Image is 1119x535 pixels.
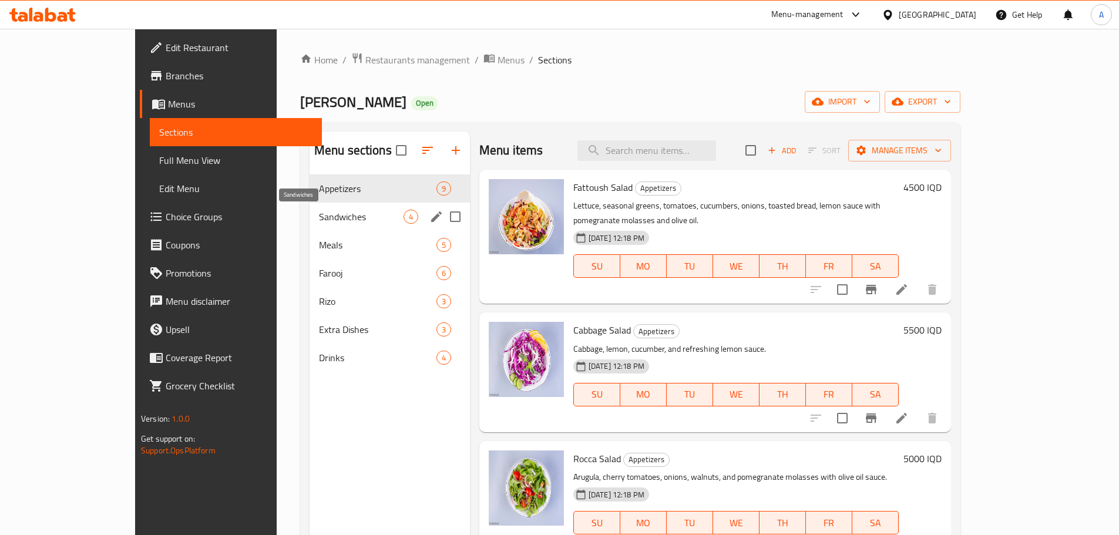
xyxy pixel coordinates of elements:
span: WE [718,386,755,403]
button: delete [918,404,946,432]
button: SA [852,254,899,278]
a: Edit Menu [150,174,322,203]
span: TU [671,258,708,275]
span: SU [579,514,616,531]
button: SU [573,383,620,406]
div: Meals5 [310,231,470,259]
span: Select section [738,138,763,163]
button: SA [852,383,899,406]
img: Rocca Salad [489,450,564,526]
span: SU [579,386,616,403]
span: Menus [498,53,525,67]
span: MO [625,258,662,275]
span: Rizo [319,294,436,308]
span: Select all sections [389,138,414,163]
span: FR [811,514,848,531]
button: Branch-specific-item [857,275,885,304]
span: 9 [437,183,451,194]
span: Grocery Checklist [166,379,312,393]
button: Add section [442,136,470,164]
span: A [1099,8,1104,21]
span: Edit Menu [159,181,312,196]
div: Appetizers [633,324,680,338]
div: Menu-management [771,8,844,22]
span: Sections [538,53,572,67]
li: / [342,53,347,67]
span: Drinks [319,351,436,365]
div: items [436,266,451,280]
span: [PERSON_NAME] [300,89,406,115]
button: WE [713,511,760,534]
p: Arugula, cherry tomatoes, onions, walnuts, and pomegranate molasses with olive oil sauce. [573,470,899,484]
span: TH [764,514,801,531]
div: items [436,351,451,365]
button: import [805,91,880,113]
span: Manage items [858,143,942,158]
button: FR [806,254,852,278]
h2: Menu sections [314,142,392,159]
span: Choice Groups [166,210,312,224]
div: Extra Dishes3 [310,315,470,344]
span: FR [811,258,848,275]
a: Coverage Report [140,344,322,372]
input: search [577,140,716,161]
button: FR [806,383,852,406]
span: 3 [437,324,451,335]
span: Upsell [166,322,312,337]
span: 4 [437,352,451,364]
span: Coupons [166,238,312,252]
button: SU [573,511,620,534]
span: Coverage Report [166,351,312,365]
button: Manage items [848,140,951,161]
span: MO [625,386,662,403]
button: WE [713,254,760,278]
a: Choice Groups [140,203,322,231]
span: Version: [141,411,170,426]
span: Full Menu View [159,153,312,167]
h6: 5500 IQD [903,322,942,338]
div: items [436,181,451,196]
a: Full Menu View [150,146,322,174]
span: Edit Restaurant [166,41,312,55]
span: Sandwiches [319,210,404,224]
span: Farooj [319,266,436,280]
span: Add [766,144,798,157]
div: Rizo3 [310,287,470,315]
div: Meals [319,238,436,252]
a: Promotions [140,259,322,287]
div: [GEOGRAPHIC_DATA] [899,8,976,21]
p: Cabbage, lemon, cucumber, and refreshing lemon sauce. [573,342,899,356]
span: SA [857,514,894,531]
span: 3 [437,296,451,307]
a: Restaurants management [351,52,470,68]
span: 6 [437,268,451,279]
p: Lettuce, seasonal greens, tomatoes, cucumbers, onions, toasted bread, lemon sauce with pomegranat... [573,198,899,228]
span: [DATE] 12:18 PM [584,233,649,244]
button: FR [806,511,852,534]
span: Sections [159,125,312,139]
span: Menu disclaimer [166,294,312,308]
span: TU [671,514,708,531]
span: Fattoush Salad [573,179,633,196]
div: Open [411,96,438,110]
a: Menus [483,52,525,68]
span: TH [764,386,801,403]
div: Appetizers [635,181,681,196]
a: Menu disclaimer [140,287,322,315]
button: Branch-specific-item [857,404,885,432]
span: TH [764,258,801,275]
span: SA [857,258,894,275]
span: Extra Dishes [319,322,436,337]
button: export [885,91,960,113]
div: items [436,294,451,308]
div: Appetizers [623,453,670,467]
nav: Menu sections [310,170,470,376]
button: edit [428,208,445,226]
span: FR [811,386,848,403]
div: items [404,210,418,224]
span: Appetizers [319,181,436,196]
a: Upsell [140,315,322,344]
